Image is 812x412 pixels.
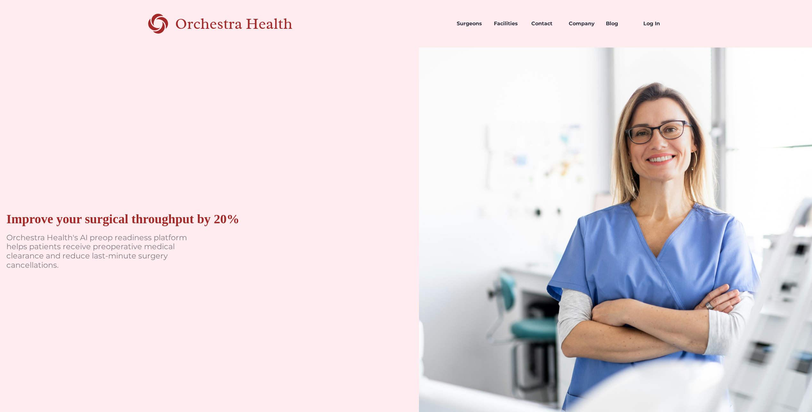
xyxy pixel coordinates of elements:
a: Surgeons [452,13,489,35]
a: Facilities [489,13,526,35]
a: Company [564,13,601,35]
div: Orchestra Health [175,17,315,30]
div: Improve your surgical throughput by 20% [6,211,239,227]
a: Contact [526,13,564,35]
a: Blog [601,13,638,35]
a: home [136,13,315,35]
p: Orchestra Health's AI preop readiness platform helps patients receive preoperative medical cleara... [6,233,198,270]
a: Log In [638,13,676,35]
